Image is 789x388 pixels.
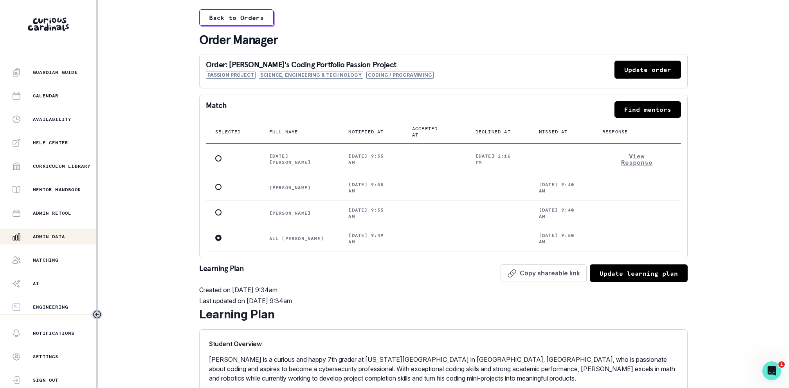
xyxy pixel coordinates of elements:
[476,153,520,165] p: [DATE] 2:16 pm
[269,235,330,242] p: All [PERSON_NAME]
[33,69,78,75] p: Guardian Guide
[412,126,447,138] p: Accepted at
[206,72,256,79] span: Passion Project
[590,264,688,282] button: Update learning plan
[33,93,59,99] p: Calendar
[33,330,75,336] p: Notifications
[33,210,71,216] p: Admin Retool
[33,304,68,310] p: Engineering
[348,181,393,194] p: [DATE] 9:35 am
[539,232,584,245] p: [DATE] 9:50 am
[366,72,434,79] span: Coding / Programming
[602,129,628,135] p: Response
[33,140,68,146] p: Help Center
[206,101,227,118] p: Match
[206,61,434,68] p: Order: [PERSON_NAME]'s Coding Portfolio Passion Project
[614,61,681,79] button: Update order
[348,207,393,219] p: [DATE] 9:35 am
[215,129,241,135] p: Selected
[269,185,330,191] p: [PERSON_NAME]
[602,150,672,169] button: View Response
[501,264,587,282] button: Copy shareable link
[28,18,69,31] img: Curious Cardinals Logo
[199,296,688,305] p: Last updated on [DATE] 9:34am
[539,129,568,135] p: Missed at
[199,305,688,323] div: Learning Plan
[33,187,81,193] p: Mentor Handbook
[33,234,65,240] p: Admin Data
[33,354,59,360] p: Settings
[92,309,102,320] button: Toggle sidebar
[199,9,274,26] button: Back to Orders
[476,129,511,135] p: Declined at
[199,32,688,48] p: Order Manager
[762,361,781,380] iframe: Intercom live chat
[348,129,384,135] p: Notified at
[269,129,298,135] p: Full name
[539,181,584,194] p: [DATE] 9:40 am
[33,280,39,287] p: AI
[348,232,393,245] p: [DATE] 9:49 am
[778,361,785,368] span: 1
[539,207,584,219] p: [DATE] 9:40 am
[199,264,244,282] p: Learning Plan
[33,257,59,263] p: Matching
[614,101,681,118] button: Find mentors
[348,153,393,165] p: [DATE] 9:35 am
[209,339,678,348] p: Student Overview
[259,72,363,79] span: Science, Engineering & Technology
[209,355,678,383] p: [PERSON_NAME] is a curious and happy 7th grader at [US_STATE][GEOGRAPHIC_DATA] in [GEOGRAPHIC_DAT...
[269,153,330,165] p: [DATE][PERSON_NAME]
[269,210,330,216] p: [PERSON_NAME]
[33,377,59,383] p: Sign Out
[199,285,688,295] p: Created on [DATE] 9:34am
[33,163,91,169] p: Curriculum Library
[33,116,71,122] p: Availability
